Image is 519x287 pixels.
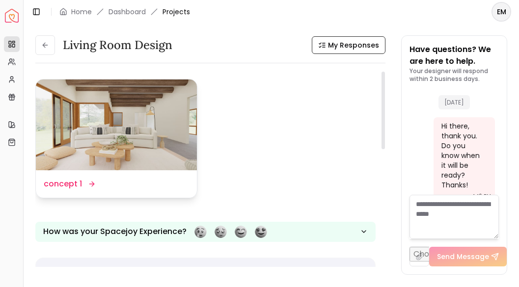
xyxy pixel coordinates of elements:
a: concept 1concept 1 [35,79,197,198]
p: How was your Spacejoy Experience? [43,226,187,237]
img: concept 1 [36,79,197,170]
nav: breadcrumb [59,7,190,17]
a: Dashboard [109,7,146,17]
span: Projects [163,7,190,17]
img: Spacejoy Logo [5,9,19,23]
span: My Responses [328,40,379,50]
a: Spacejoy [5,9,19,23]
button: My Responses [312,36,385,54]
a: Home [71,7,92,17]
span: [DATE] [438,95,470,109]
h3: Living Room design [63,37,172,53]
dd: concept 1 [44,178,82,190]
div: Hi there, thank you. Do you know when it will be ready? Thanks! [441,121,485,190]
p: Have questions? We are here to help. [410,44,499,67]
span: EM [492,3,510,21]
button: How was your Spacejoy Experience?Feeling terribleFeeling badFeeling goodFeeling awesome [35,222,376,242]
button: EM [492,2,511,22]
p: Your designer will respond within 2 business days. [410,67,499,83]
div: 4:46 PM [472,191,491,201]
